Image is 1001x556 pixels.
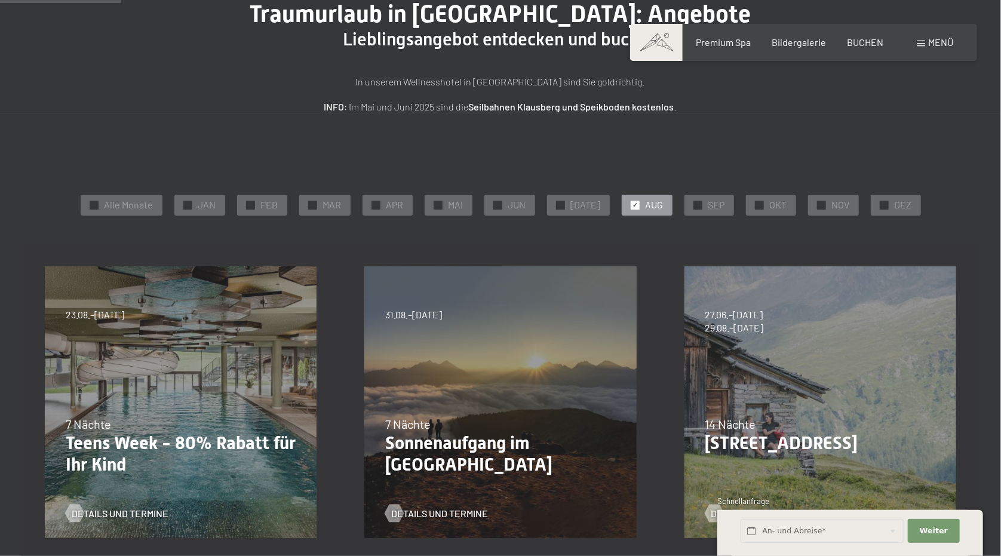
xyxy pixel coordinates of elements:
span: 14 Nächte [705,417,756,431]
strong: INFO [324,101,345,112]
span: Details und Termine [72,507,168,520]
strong: Seilbahnen Klausberg und Speikboden kostenlos [469,101,674,112]
span: ✓ [882,201,886,209]
span: 29.08.–[DATE] [705,321,764,334]
span: Weiter [920,526,948,536]
a: Bildergalerie [772,36,827,48]
span: ✓ [248,201,253,209]
span: ✓ [91,201,96,209]
p: [STREET_ADDRESS] [705,432,935,454]
span: Details und Termine [391,507,488,520]
span: Menü [928,36,953,48]
span: ✓ [695,201,700,209]
span: ✓ [558,201,563,209]
span: ✓ [757,201,762,209]
span: 7 Nächte [66,417,111,431]
span: DEZ [895,198,912,211]
span: 27.06.–[DATE] [705,308,764,321]
button: Weiter [908,519,959,543]
span: ✓ [632,201,637,209]
a: Details und Termine [66,507,168,520]
span: ✓ [310,201,315,209]
p: Teens Week - 80% Rabatt für Ihr Kind [66,432,296,475]
p: : Im Mai und Juni 2025 sind die . [202,99,799,115]
a: Premium Spa [696,36,751,48]
a: Details und Termine [385,507,488,520]
span: MAI [449,198,463,211]
span: ✓ [819,201,824,209]
span: Lieblingsangebot entdecken und buchen [343,29,658,50]
span: 7 Nächte [385,417,431,431]
span: OKT [770,198,787,211]
span: AUG [646,198,664,211]
span: 23.08.–[DATE] [66,308,124,321]
span: Alle Monate [105,198,153,211]
span: ✓ [495,201,500,209]
span: FEB [261,198,278,211]
span: JUN [508,198,526,211]
a: Details und Termine [705,507,808,520]
p: In unserem Wellnesshotel in [GEOGRAPHIC_DATA] sind Sie goldrichtig. [202,74,799,90]
span: Details und Termine [711,507,808,520]
span: ✓ [185,201,190,209]
span: ✓ [435,201,440,209]
span: ✓ [373,201,378,209]
p: Sonnenaufgang im [GEOGRAPHIC_DATA] [385,432,615,475]
span: JAN [198,198,216,211]
span: [DATE] [571,198,601,211]
span: Schnellanfrage [717,496,769,506]
a: BUCHEN [848,36,884,48]
span: SEP [708,198,725,211]
span: APR [386,198,404,211]
span: MAR [323,198,342,211]
span: NOV [832,198,850,211]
